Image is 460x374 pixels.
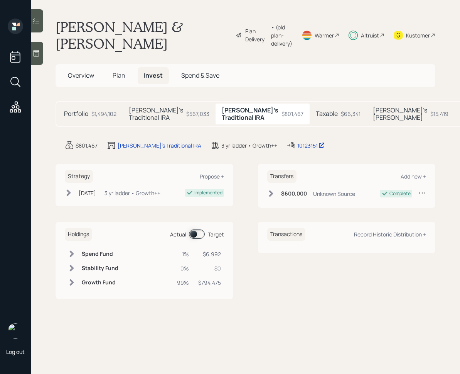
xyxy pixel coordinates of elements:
[82,265,118,272] h6: Stability Fund
[177,279,189,287] div: 99%
[64,110,88,117] h5: Portfolio
[82,279,118,286] h6: Growth Fund
[118,141,201,150] div: [PERSON_NAME]'s Traditional IRA
[177,250,189,258] div: 1%
[198,279,221,287] div: $794,475
[65,170,93,183] h6: Strategy
[129,107,183,121] h5: [PERSON_NAME]'s Traditional IRA
[56,19,229,52] h1: [PERSON_NAME] & [PERSON_NAME]
[6,348,25,355] div: Log out
[198,250,221,258] div: $6,992
[267,228,305,241] h6: Transactions
[8,323,23,339] img: retirable_logo.png
[245,27,267,43] div: Plan Delivery
[430,110,448,118] div: $15,419
[104,189,160,197] div: 3 yr ladder • Growth++
[271,23,292,48] div: • (old plan-delivery)
[341,110,361,118] div: $66,341
[313,190,355,198] div: Unknown Source
[373,107,427,121] h5: [PERSON_NAME]'s [PERSON_NAME]
[200,173,224,180] div: Propose +
[186,110,209,118] div: $567,033
[144,71,163,80] span: Invest
[281,110,303,118] div: $801,467
[79,189,96,197] div: [DATE]
[198,264,221,272] div: $0
[316,110,338,117] h5: Taxable
[406,31,430,39] div: Kustomer
[65,228,92,241] h6: Holdings
[221,141,277,150] div: 3 yr ladder • Growth++
[401,173,426,180] div: Add new +
[389,190,411,197] div: Complete
[361,31,379,39] div: Altruist
[170,230,186,238] div: Actual
[113,71,125,80] span: Plan
[194,189,222,196] div: Implemented
[181,71,219,80] span: Spend & Save
[91,110,116,118] div: $1,494,102
[281,190,307,197] h6: $600,000
[297,141,325,150] div: 10123151
[354,231,426,238] div: Record Historic Distribution +
[177,264,189,272] div: 0%
[76,141,98,150] div: $801,467
[222,107,278,121] h5: [PERSON_NAME]'s Traditional IRA
[208,230,224,238] div: Target
[315,31,334,39] div: Warmer
[267,170,297,183] h6: Transfers
[68,71,94,80] span: Overview
[82,251,118,257] h6: Spend Fund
